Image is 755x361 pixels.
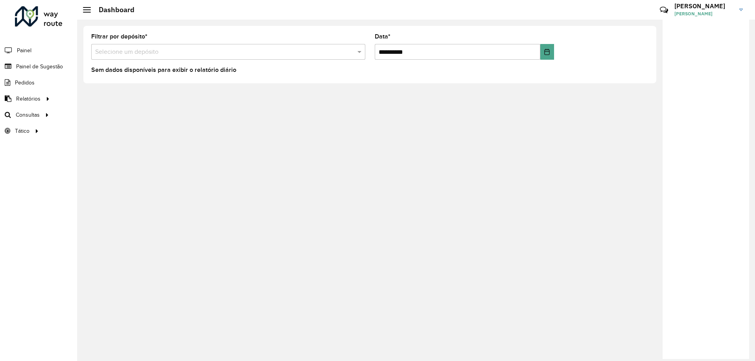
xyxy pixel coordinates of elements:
span: Pedidos [15,79,35,87]
span: Consultas [16,111,40,119]
span: [PERSON_NAME] [674,10,733,17]
h3: [PERSON_NAME] [674,2,733,10]
button: Choose Date [540,44,554,60]
h2: Dashboard [91,5,134,14]
span: Relatórios [16,95,41,103]
label: Data [375,32,390,41]
a: Contato Rápido [656,2,672,18]
span: Tático [15,127,29,135]
label: Filtrar por depósito [91,32,147,41]
span: Painel de Sugestão [16,62,63,71]
label: Sem dados disponíveis para exibir o relatório diário [91,65,236,75]
span: Painel [17,46,31,55]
